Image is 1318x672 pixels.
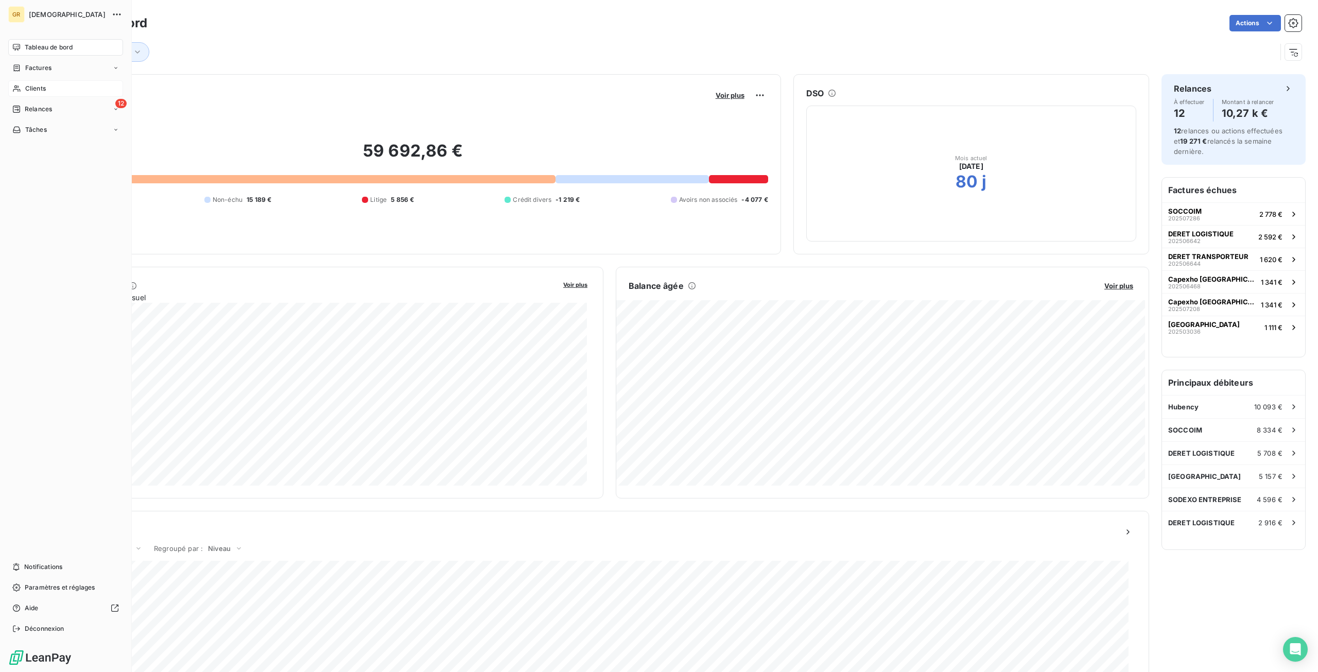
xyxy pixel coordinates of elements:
[1168,519,1235,527] span: DERET LOGISTIQUE
[1168,306,1200,312] span: 202507208
[25,63,51,73] span: Factures
[1162,225,1305,248] button: DERET LOGISTIQUE2025066422 592 €
[629,280,684,292] h6: Balance âgée
[1261,301,1282,309] span: 1 341 €
[560,280,591,289] button: Voir plus
[1168,238,1201,244] span: 202506642
[1101,281,1136,290] button: Voir plus
[25,84,46,93] span: Clients
[1168,207,1202,215] span: SOCCOIM
[1258,233,1282,241] span: 2 592 €
[1168,472,1241,480] span: [GEOGRAPHIC_DATA]
[208,544,231,553] span: Niveau
[513,195,551,204] span: Crédit divers
[213,195,242,204] span: Non-échu
[1259,472,1282,480] span: 5 157 €
[1257,495,1282,504] span: 4 596 €
[1168,426,1202,434] span: SOCCOIM
[1168,449,1235,457] span: DERET LOGISTIQUE
[563,281,587,288] span: Voir plus
[154,544,203,553] span: Regroupé par :
[370,195,387,204] span: Litige
[1261,278,1282,286] span: 1 341 €
[115,99,127,108] span: 12
[806,87,824,99] h6: DSO
[1174,82,1211,95] h6: Relances
[1168,320,1240,329] span: [GEOGRAPHIC_DATA]
[1174,105,1205,122] h4: 12
[713,91,748,100] button: Voir plus
[1162,370,1305,395] h6: Principaux débiteurs
[1258,519,1282,527] span: 2 916 €
[1222,105,1274,122] h4: 10,27 k €
[1264,323,1282,332] span: 1 111 €
[1168,230,1234,238] span: DERET LOGISTIQUE
[391,195,414,204] span: 5 856 €
[955,155,987,161] span: Mois actuel
[1168,261,1201,267] span: 202506644
[1104,282,1133,290] span: Voir plus
[959,161,983,171] span: [DATE]
[1162,202,1305,225] button: SOCCOIM2025072862 778 €
[1168,298,1257,306] span: Capexho [GEOGRAPHIC_DATA]
[1168,252,1248,261] span: DERET TRANSPORTEUR
[247,195,271,204] span: 15 189 €
[1260,255,1282,264] span: 1 620 €
[1174,127,1282,156] span: relances ou actions effectuées et relancés la semaine dernière.
[1162,293,1305,316] button: Capexho [GEOGRAPHIC_DATA]2025072081 341 €
[956,171,978,192] h2: 80
[1168,329,1201,335] span: 202503036
[1229,15,1281,31] button: Actions
[1168,403,1199,411] span: Hubency
[679,195,738,204] span: Avoirs non associés
[1180,137,1207,145] span: 19 271 €
[25,43,73,52] span: Tableau de bord
[1174,99,1205,105] span: À effectuer
[1174,127,1181,135] span: 12
[1259,210,1282,218] span: 2 778 €
[1283,637,1308,662] div: Open Intercom Messenger
[556,195,580,204] span: -1 219 €
[1162,270,1305,293] button: Capexho [GEOGRAPHIC_DATA]2025064681 341 €
[1168,283,1201,289] span: 202506468
[58,292,556,303] span: Chiffre d'affaires mensuel
[29,10,106,19] span: [DEMOGRAPHIC_DATA]
[1162,316,1305,338] button: [GEOGRAPHIC_DATA]2025030361 111 €
[741,195,768,204] span: -4 077 €
[8,6,25,23] div: GR
[1257,449,1282,457] span: 5 708 €
[8,649,72,666] img: Logo LeanPay
[1257,426,1282,434] span: 8 334 €
[25,583,95,592] span: Paramètres et réglages
[8,600,123,616] a: Aide
[58,141,768,171] h2: 59 692,86 €
[1254,403,1282,411] span: 10 093 €
[25,105,52,114] span: Relances
[1162,178,1305,202] h6: Factures échues
[25,604,39,613] span: Aide
[25,125,47,134] span: Tâches
[1162,248,1305,270] button: DERET TRANSPORTEUR2025066441 620 €
[1168,495,1242,504] span: SODEXO ENTREPRISE
[25,624,64,633] span: Déconnexion
[982,171,986,192] h2: j
[716,91,744,99] span: Voir plus
[24,562,62,572] span: Notifications
[1168,275,1257,283] span: Capexho [GEOGRAPHIC_DATA]
[1222,99,1274,105] span: Montant à relancer
[1168,215,1200,221] span: 202507286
